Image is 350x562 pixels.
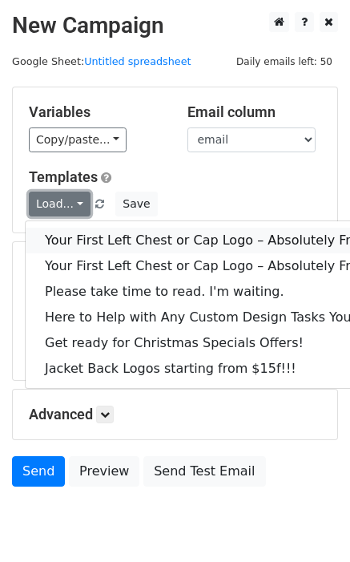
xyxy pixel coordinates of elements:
[143,456,265,487] a: Send Test Email
[231,53,338,71] span: Daily emails left: 50
[84,55,191,67] a: Untitled spreadsheet
[29,103,163,121] h5: Variables
[187,103,322,121] h5: Email column
[69,456,139,487] a: Preview
[29,127,127,152] a: Copy/paste...
[270,485,350,562] iframe: Chat Widget
[115,192,157,216] button: Save
[12,456,65,487] a: Send
[12,55,191,67] small: Google Sheet:
[12,12,338,39] h2: New Campaign
[29,192,91,216] a: Load...
[231,55,338,67] a: Daily emails left: 50
[29,168,98,185] a: Templates
[29,406,321,423] h5: Advanced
